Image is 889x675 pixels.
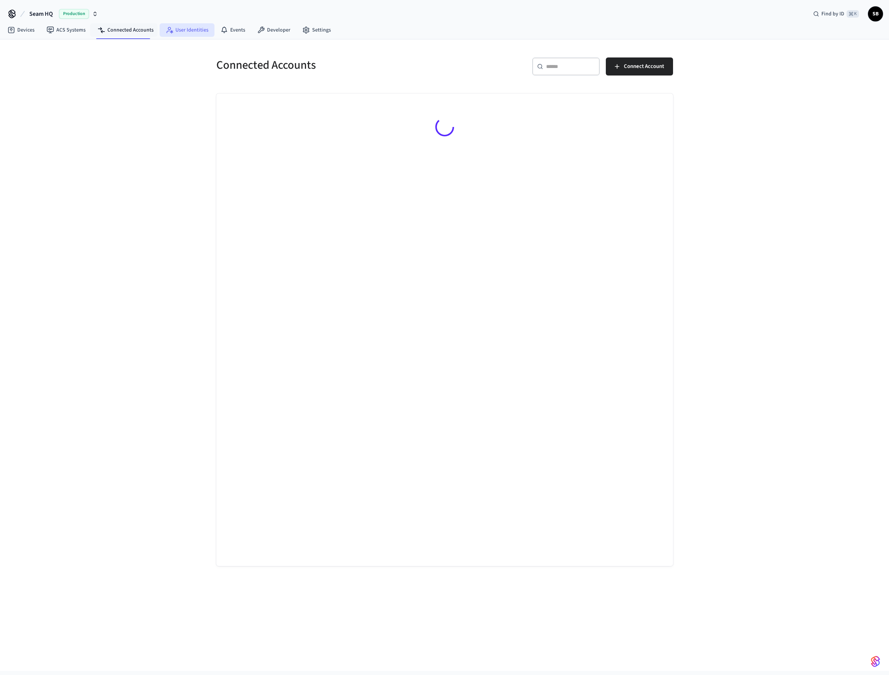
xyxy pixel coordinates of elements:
[41,23,92,37] a: ACS Systems
[871,655,880,667] img: SeamLogoGradient.69752ec5.svg
[296,23,337,37] a: Settings
[606,57,673,76] button: Connect Account
[29,9,53,18] span: Seam HQ
[59,9,89,19] span: Production
[868,6,883,21] button: SB
[216,57,440,73] h5: Connected Accounts
[624,62,664,71] span: Connect Account
[92,23,160,37] a: Connected Accounts
[214,23,251,37] a: Events
[821,10,844,18] span: Find by ID
[251,23,296,37] a: Developer
[847,10,859,18] span: ⌘ K
[2,23,41,37] a: Devices
[869,7,882,21] span: SB
[160,23,214,37] a: User Identities
[807,7,865,21] div: Find by ID⌘ K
